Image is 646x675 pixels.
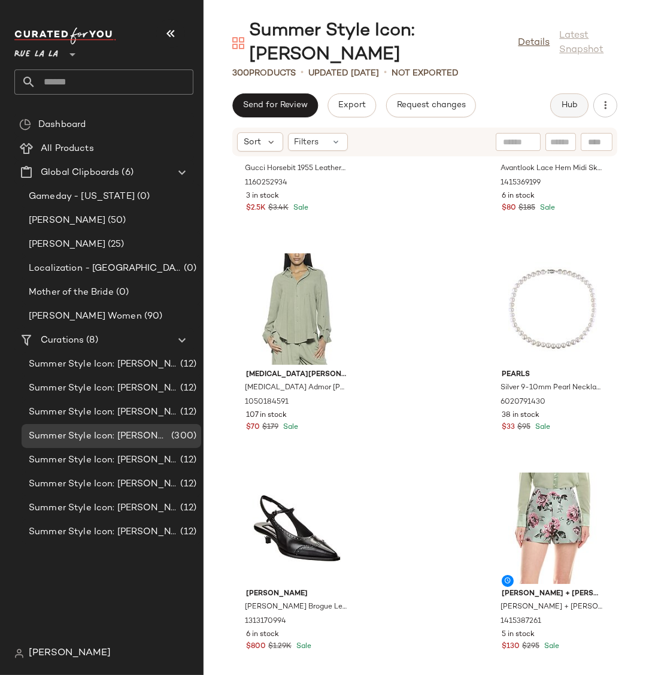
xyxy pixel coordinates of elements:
[246,370,348,380] span: [MEDICAL_DATA][PERSON_NAME]
[244,136,261,149] span: Sort
[502,641,520,652] span: $130
[14,41,58,62] span: Rue La La
[41,166,119,180] span: Global Clipboards
[181,262,196,276] span: (0)
[492,473,613,584] img: 1415387261_RLLATH.jpg
[533,423,550,431] span: Sale
[41,334,84,347] span: Curations
[29,477,178,491] span: Summer Style Icon: [PERSON_NAME] (Pink)
[517,422,530,433] span: $95
[538,204,555,212] span: Sale
[501,616,541,627] span: 1415387261
[19,119,31,131] img: svg%3e
[29,238,105,252] span: [PERSON_NAME]
[327,93,376,117] button: Export
[232,19,518,67] div: Summer Style Icon: [PERSON_NAME]
[105,238,125,252] span: (25)
[245,602,347,613] span: [PERSON_NAME] Brogue Leather Slingback Pump
[245,397,289,408] span: 1050184591
[84,334,98,347] span: (8)
[178,477,196,491] span: (12)
[268,641,292,652] span: $1.29K
[119,166,133,180] span: (6)
[245,178,287,189] span: 1160252934
[268,203,289,214] span: $3.4K
[178,525,196,539] span: (12)
[386,93,476,117] button: Request changes
[501,383,602,394] span: Silver 9-10mm Pearl Necklace
[291,204,308,212] span: Sale
[246,191,279,202] span: 3 in stock
[502,410,539,421] span: 38 in stock
[502,191,535,202] span: 6 in stock
[501,164,602,174] span: Avantlook Lace Hem Midi Skirt
[38,118,86,132] span: Dashboard
[501,397,545,408] span: 6020791430
[29,646,111,661] span: [PERSON_NAME]
[178,382,196,395] span: (12)
[178,453,196,467] span: (12)
[114,286,129,299] span: (0)
[14,28,116,44] img: cfy_white_logo.C9jOOHJF.svg
[518,203,535,214] span: $185
[384,66,387,80] span: •
[392,67,459,80] p: Not Exported
[29,405,178,419] span: Summer Style Icon: [PERSON_NAME]
[262,422,278,433] span: $179
[29,286,114,299] span: Mother of the Bride
[245,616,286,627] span: 1313170994
[232,67,296,80] div: Products
[502,629,535,640] span: 5 in stock
[29,310,142,323] span: [PERSON_NAME] Women
[492,253,613,365] img: 6020791430_RLLATH.jpg
[502,203,516,214] span: $80
[29,453,178,467] span: Summer Style Icon: [PERSON_NAME] (Blue)
[242,101,308,110] span: Send for Review
[232,93,318,117] button: Send for Review
[236,253,357,365] img: 1050184591_RLLATH.jpg
[294,643,311,650] span: Sale
[501,178,541,189] span: 1415369199
[518,36,550,50] a: Details
[29,525,178,539] span: Summer Style Icon: [PERSON_NAME] Women
[41,142,94,156] span: All Products
[246,410,287,421] span: 107 in stock
[135,190,150,204] span: (0)
[301,66,304,80] span: •
[29,214,105,228] span: [PERSON_NAME]
[178,501,196,515] span: (12)
[246,203,266,214] span: $2.5K
[29,382,178,395] span: Summer Style Icon: [PERSON_NAME] (Blue)
[338,101,366,110] span: Export
[232,69,249,78] span: 300
[246,629,279,640] span: 6 in stock
[561,101,578,110] span: Hub
[14,649,24,658] img: svg%3e
[502,589,603,600] span: [PERSON_NAME] + [PERSON_NAME]
[501,602,602,613] span: [PERSON_NAME] + [PERSON_NAME] High-Rise Back Zip Short
[295,136,319,149] span: Filters
[232,37,244,49] img: svg%3e
[502,422,515,433] span: $33
[105,214,126,228] span: (50)
[308,67,379,80] p: updated [DATE]
[246,422,260,433] span: $70
[542,643,559,650] span: Sale
[502,370,603,380] span: Pearls
[245,383,347,394] span: [MEDICAL_DATA] Admor [PERSON_NAME]-Blend Shirt
[29,190,135,204] span: Gameday - [US_STATE]
[281,423,298,431] span: Sale
[245,164,347,174] span: Gucci Horsebit 1955 Leather Shoulder Bag
[246,589,348,600] span: [PERSON_NAME]
[522,641,539,652] span: $295
[29,262,181,276] span: Localization - [GEOGRAPHIC_DATA]
[142,310,163,323] span: (90)
[550,93,589,117] button: Hub
[236,473,357,584] img: 1313170994_RLLATH.jpg
[169,429,196,443] span: (300)
[178,358,196,371] span: (12)
[29,358,178,371] span: Summer Style Icon: [PERSON_NAME]
[29,429,169,443] span: Summer Style Icon: [PERSON_NAME]
[396,101,466,110] span: Request changes
[178,405,196,419] span: (12)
